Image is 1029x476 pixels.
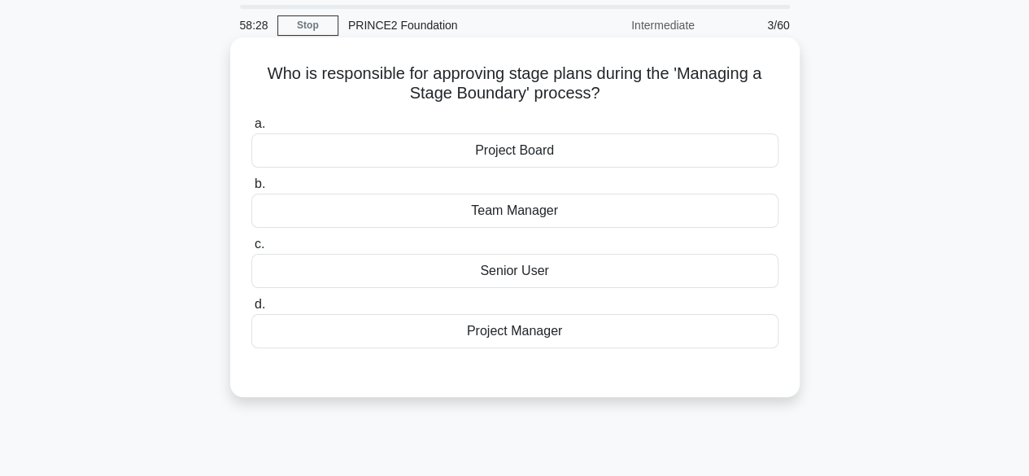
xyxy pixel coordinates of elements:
div: Project Manager [251,314,778,348]
div: PRINCE2 Foundation [338,9,562,41]
span: c. [255,237,264,251]
span: a. [255,116,265,130]
span: b. [255,177,265,190]
a: Stop [277,15,338,36]
h5: Who is responsible for approving stage plans during the 'Managing a Stage Boundary' process? [250,63,780,104]
div: Intermediate [562,9,704,41]
div: 3/60 [704,9,800,41]
div: Project Board [251,133,778,168]
div: Team Manager [251,194,778,228]
div: Senior User [251,254,778,288]
div: 58:28 [230,9,277,41]
span: d. [255,297,265,311]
